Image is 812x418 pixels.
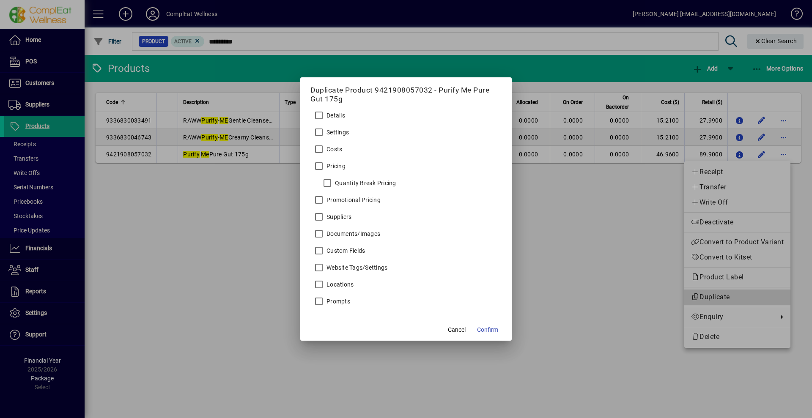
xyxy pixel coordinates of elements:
[474,322,502,337] button: Confirm
[325,229,380,238] label: Documents/Images
[310,86,502,104] h5: Duplicate Product 9421908057032 - Purify Me Pure Gut 175g
[325,246,365,255] label: Custom Fields
[325,145,342,153] label: Costs
[477,325,498,334] span: Confirm
[325,263,387,272] label: Website Tags/Settings
[443,322,470,337] button: Cancel
[325,213,351,221] label: Suppliers
[325,297,350,306] label: Prompts
[325,111,345,120] label: Details
[333,179,396,187] label: Quantity Break Pricing
[325,162,346,170] label: Pricing
[325,128,349,137] label: Settings
[325,280,354,289] label: Locations
[448,325,466,334] span: Cancel
[325,196,381,204] label: Promotional Pricing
